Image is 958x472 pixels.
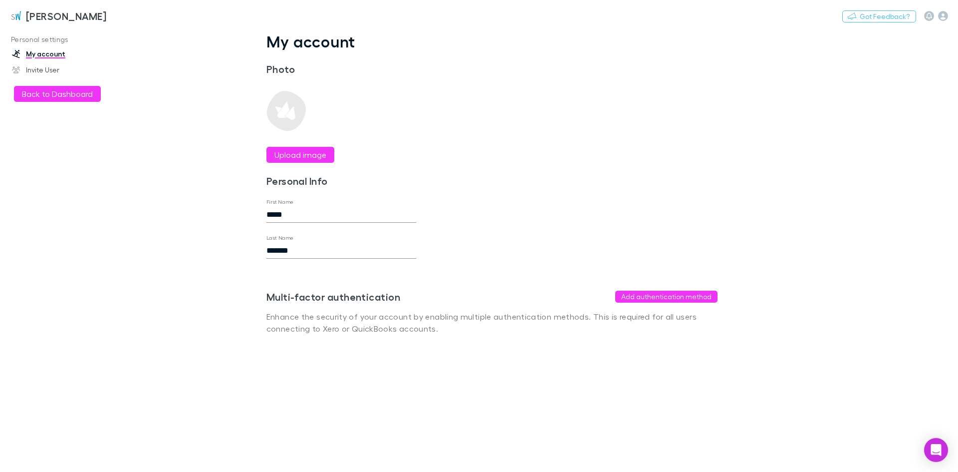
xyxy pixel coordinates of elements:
[274,149,326,161] label: Upload image
[266,234,294,242] label: Last Name
[14,86,101,102] button: Back to Dashboard
[2,62,135,78] a: Invite User
[2,33,135,46] p: Personal settings
[10,10,22,22] img: Sinclair Wilson's Logo
[266,91,306,131] img: Preview
[266,147,334,163] button: Upload image
[924,438,948,462] div: Open Intercom Messenger
[266,32,718,51] h1: My account
[266,63,416,75] h3: Photo
[266,175,416,187] h3: Personal Info
[4,4,112,28] a: [PERSON_NAME]
[266,198,294,206] label: First Name
[266,291,400,303] h3: Multi-factor authentication
[26,10,106,22] h3: [PERSON_NAME]
[842,10,916,22] button: Got Feedback?
[615,291,718,303] button: Add authentication method
[2,46,135,62] a: My account
[266,311,718,335] p: Enhance the security of your account by enabling multiple authentication methods. This is require...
